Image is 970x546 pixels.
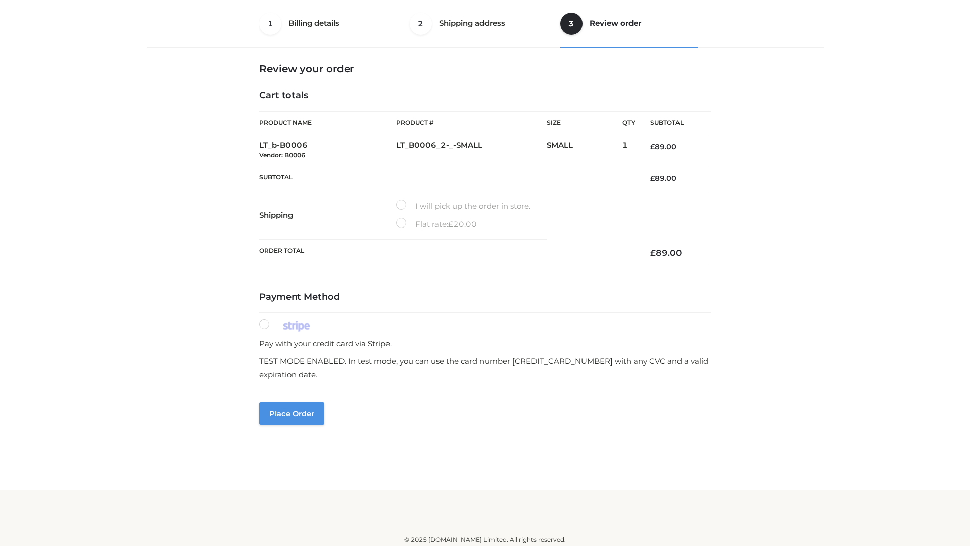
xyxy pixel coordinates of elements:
span: £ [650,142,655,151]
th: Product # [396,111,547,134]
th: Subtotal [259,166,635,191]
td: LT_B0006_2-_-SMALL [396,134,547,166]
h3: Review your order [259,63,711,75]
p: Pay with your credit card via Stripe. [259,337,711,350]
span: £ [650,174,655,183]
td: SMALL [547,134,622,166]
span: £ [650,248,656,258]
button: Place order [259,402,324,425]
p: TEST MODE ENABLED. In test mode, you can use the card number [CREDIT_CARD_NUMBER] with any CVC an... [259,355,711,381]
bdi: 89.00 [650,248,682,258]
th: Qty [622,111,635,134]
td: 1 [622,134,635,166]
span: £ [448,219,453,229]
label: I will pick up the order in store. [396,200,530,213]
label: Flat rate: [396,218,477,231]
th: Subtotal [635,112,711,134]
th: Shipping [259,191,396,240]
div: © 2025 [DOMAIN_NAME] Limited. All rights reserved. [150,535,820,545]
bdi: 89.00 [650,142,676,151]
th: Size [547,112,617,134]
small: Vendor: B0006 [259,151,305,159]
bdi: 20.00 [448,219,477,229]
h4: Payment Method [259,292,711,303]
td: LT_b-B0006 [259,134,396,166]
bdi: 89.00 [650,174,676,183]
th: Product Name [259,111,396,134]
th: Order Total [259,240,635,266]
h4: Cart totals [259,90,711,101]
